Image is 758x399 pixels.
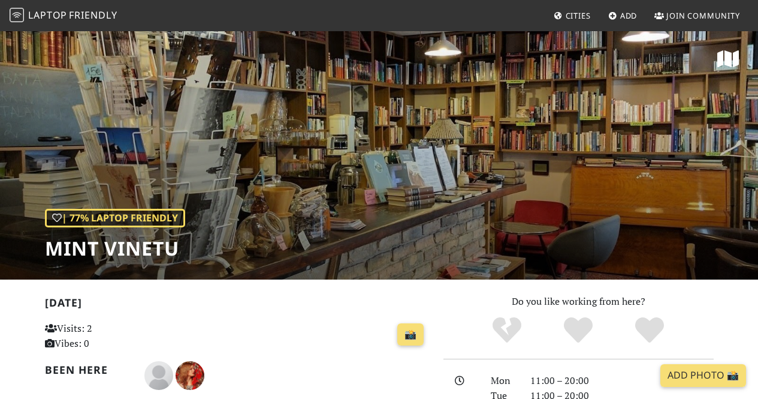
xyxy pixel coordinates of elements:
h1: Mint Vinetu [45,237,185,260]
h2: [DATE] [45,296,429,314]
div: 11:00 – 20:00 [523,373,721,389]
div: Definitely! [614,316,685,346]
span: Add [620,10,638,21]
span: Friendly [69,8,117,22]
span: Join Community [666,10,740,21]
a: LaptopFriendly LaptopFriendly [10,5,117,26]
a: Add [603,5,642,26]
span: Emilija [144,368,176,381]
div: | 77% Laptop Friendly [45,209,185,228]
span: Laptop [28,8,67,22]
img: 2927-ann.jpg [176,361,204,390]
p: Do you like working from here? [443,294,714,310]
p: Visits: 2 Vibes: 0 [45,321,164,352]
div: Mon [484,373,523,389]
a: 📸 [397,323,424,346]
a: Cities [549,5,596,26]
img: blank-535327c66bd565773addf3077783bbfce4b00ec00e9fd257753287c682c7fa38.png [144,361,173,390]
img: LaptopFriendly [10,8,24,22]
div: No [472,316,543,346]
a: Add Photo 📸 [660,364,746,387]
a: Join Community [650,5,745,26]
div: Yes [543,316,614,346]
h2: Been here [45,364,130,376]
span: Ann Tarletskaya [176,368,204,381]
span: Cities [566,10,591,21]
